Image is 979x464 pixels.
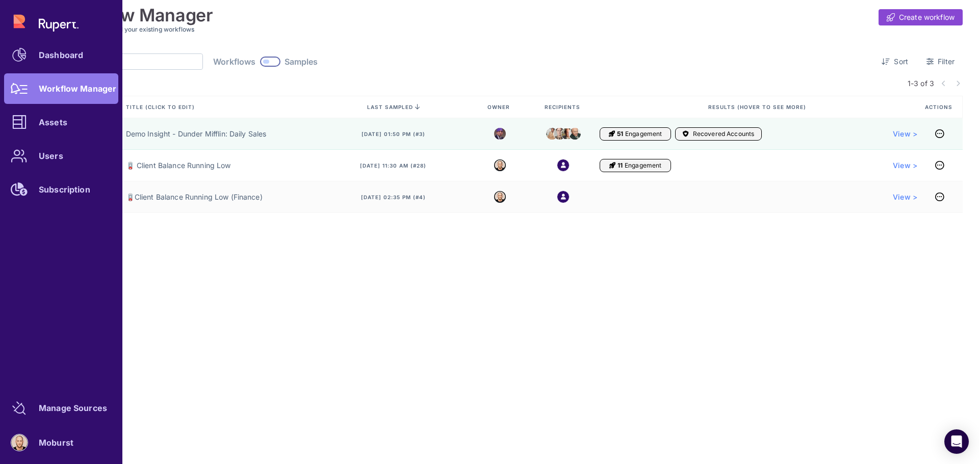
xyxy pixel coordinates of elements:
[494,128,506,140] img: michael.jpeg
[609,130,615,138] i: Engagement
[367,104,413,110] span: last sampled
[126,160,231,171] a: 🪫 Client Balance Running Low
[126,103,197,111] span: Title (click to edit)
[11,434,28,451] img: account-photo
[569,125,581,142] img: creed.jpeg
[546,126,558,142] img: stanley.jpeg
[39,186,90,193] div: Subscription
[4,174,118,205] a: Subscription
[39,153,63,159] div: Users
[617,161,623,170] span: 11
[126,192,263,202] a: 🪫Client Balance Running Low (Finance)
[494,159,506,171] img: 8322788777941_af58b56217eee48217e0_32.png
[285,57,318,67] span: Samples
[545,103,582,111] span: Recipients
[4,107,118,138] a: Assets
[894,57,908,67] span: Sort
[925,103,955,111] span: Actions
[4,40,118,70] a: Dashboard
[126,129,267,139] a: Demo Insight - Dunder Mifflin: Daily Sales
[55,25,963,33] h3: Review and manage all your existing workflows
[693,130,755,138] span: Recovered Accounts
[487,103,512,111] span: Owner
[609,161,615,170] i: Engagement
[893,129,917,139] a: View >
[908,78,934,89] span: 1-3 of 3
[938,57,955,67] span: Filter
[554,125,565,142] img: dwight.png
[617,130,623,138] span: 51
[71,54,202,69] input: Search by title
[893,160,917,171] a: View >
[39,405,107,411] div: Manage Sources
[360,162,426,169] span: [DATE] 11:30 am (#28)
[899,12,955,22] span: Create workflow
[361,194,426,201] span: [DATE] 02:35 pm (#4)
[39,52,83,58] div: Dashboard
[39,440,73,446] div: Moburst
[708,103,808,111] span: Results (Hover to see more)
[4,141,118,171] a: Users
[893,192,917,202] a: View >
[625,161,661,170] span: Engagement
[39,119,67,125] div: Assets
[4,393,118,423] a: Manage Sources
[683,130,689,138] i: Accounts
[55,5,213,25] h1: Workflow Manager
[625,130,662,138] span: Engagement
[561,128,573,139] img: kevin.jpeg
[494,191,506,203] img: 8322788777941_af58b56217eee48217e0_32.png
[944,429,969,454] div: Open Intercom Messenger
[213,57,255,67] span: Workflows
[362,130,425,138] span: [DATE] 01:50 pm (#3)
